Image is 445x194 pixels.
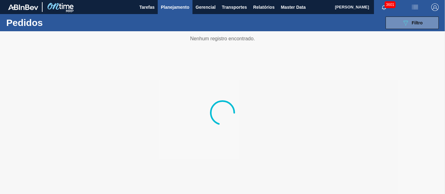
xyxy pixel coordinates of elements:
[431,3,439,11] img: Logout
[6,19,95,26] h1: Pedidos
[222,3,247,11] span: Transportes
[196,3,216,11] span: Gerencial
[411,3,419,11] img: userActions
[412,20,423,25] span: Filtro
[281,3,305,11] span: Master Data
[161,3,189,11] span: Planejamento
[253,3,274,11] span: Relatórios
[374,3,394,12] button: Notificações
[385,1,396,8] span: 3601
[139,3,155,11] span: Tarefas
[386,17,439,29] button: Filtro
[8,4,38,10] img: TNhmsLtSVTkK8tSr43FrP2fwEKptu5GPRR3wAAAABJRU5ErkJggg==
